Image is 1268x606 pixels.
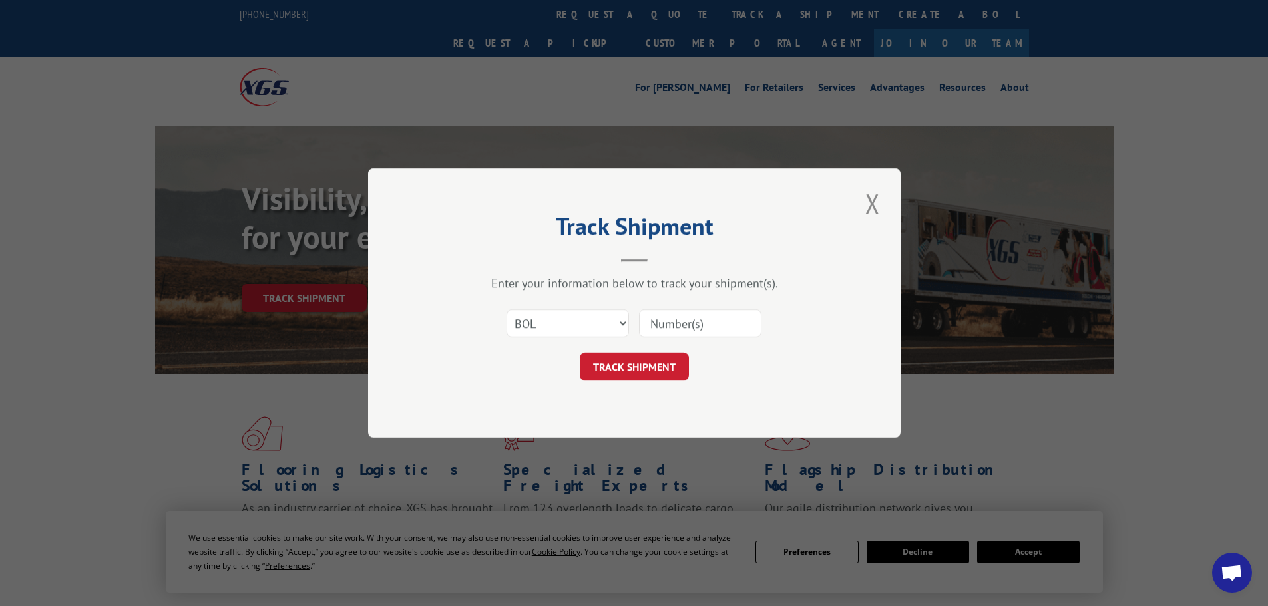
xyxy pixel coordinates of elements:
button: Close modal [861,185,884,222]
input: Number(s) [639,309,761,337]
h2: Track Shipment [435,217,834,242]
a: Open chat [1212,553,1252,593]
div: Enter your information below to track your shipment(s). [435,275,834,291]
button: TRACK SHIPMENT [580,353,689,380]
